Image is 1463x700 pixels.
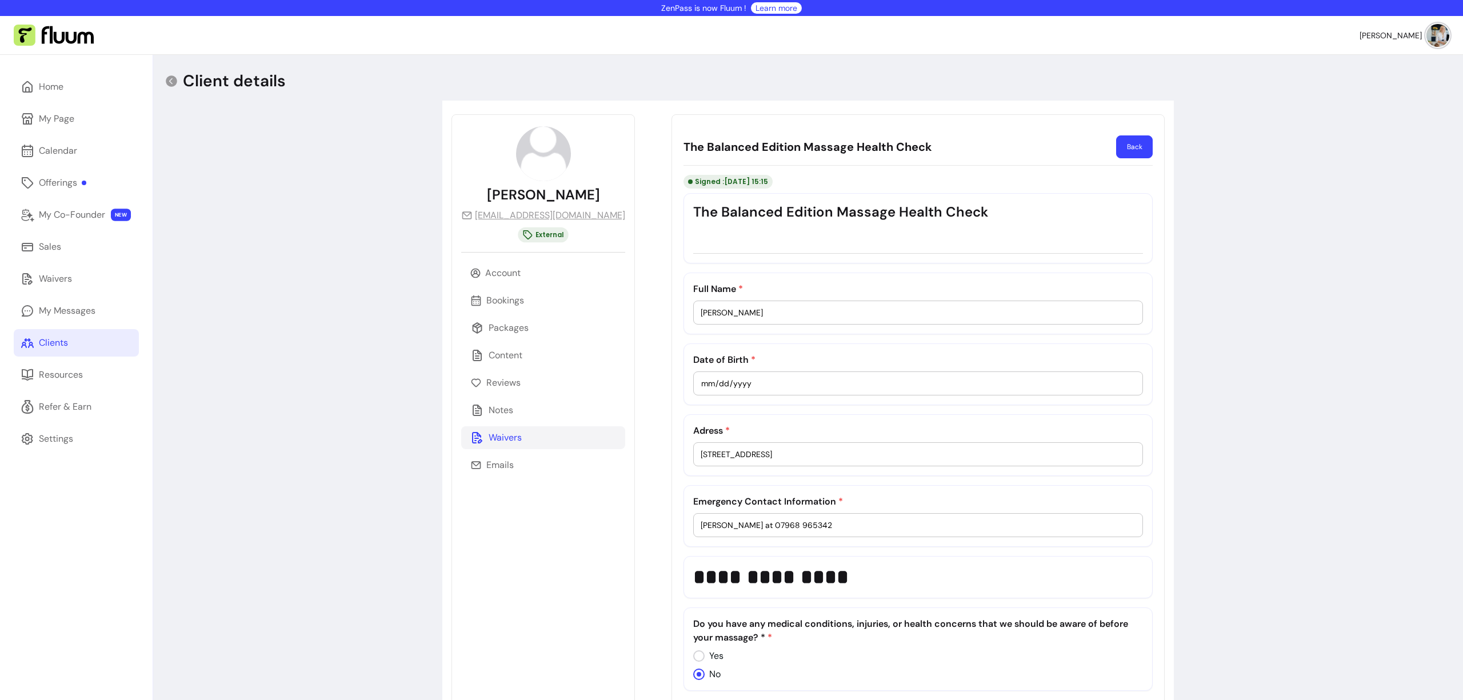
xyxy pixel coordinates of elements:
input: Enter your answer [701,519,1136,531]
a: My Messages [14,297,139,325]
a: Offerings [14,169,139,197]
input: Enter your answer [701,377,1136,390]
div: Settings [39,432,73,446]
p: Emergency Contact Information [693,495,1143,509]
a: Resources [14,361,139,389]
div: Offerings [39,176,86,190]
div: Home [39,80,63,94]
p: Do you have any medical conditions, injuries, or health concerns that we should be aware of befor... [693,617,1143,645]
p: Emails [486,458,514,472]
input: Enter your answer [701,307,1136,318]
div: Calendar [39,144,77,158]
p: ZenPass is now Fluum ! [661,2,746,14]
span: [PERSON_NAME] [1360,30,1422,41]
img: avatar [1426,24,1449,47]
p: Account [485,266,521,280]
p: Full Name [693,282,1143,296]
a: Waivers [14,265,139,293]
p: Notes [489,403,513,417]
a: Calendar [14,137,139,165]
a: Clients [14,329,139,357]
p: Reviews [486,376,521,390]
a: My Page [14,105,139,133]
a: Home [14,73,139,101]
div: Waivers [39,272,72,286]
p: Bookings [486,294,524,307]
div: Resources [39,368,83,382]
div: Signed : [DATE] 15:15 [683,175,773,189]
p: The Balanced Edition Massage Health Check [693,203,1143,221]
div: External [518,227,568,243]
div: My Co-Founder [39,208,105,222]
div: Sales [39,240,61,254]
a: Refer & Earn [14,393,139,421]
p: [PERSON_NAME] [487,186,600,204]
p: Content [489,349,522,362]
a: Learn more [756,2,797,14]
p: Waivers [489,431,522,445]
p: The Balanced Edition Massage Health Check [683,139,932,155]
p: Adress [693,424,1143,438]
input: No [693,663,730,686]
a: [EMAIL_ADDRESS][DOMAIN_NAME] [461,209,625,222]
input: Enter your answer [701,449,1136,460]
button: Back [1116,135,1153,158]
img: avatar [516,126,571,181]
div: Refer & Earn [39,400,91,414]
div: My Page [39,112,74,126]
a: Sales [14,233,139,261]
button: avatar[PERSON_NAME] [1360,24,1449,47]
input: Yes [693,645,733,667]
div: Clients [39,336,68,350]
div: My Messages [39,304,95,318]
a: Settings [14,425,139,453]
a: My Co-Founder NEW [14,201,139,229]
img: Fluum Logo [14,25,94,46]
span: NEW [111,209,131,221]
p: Client details [183,71,286,91]
p: Date of Birth [693,353,1143,367]
p: Packages [489,321,529,335]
